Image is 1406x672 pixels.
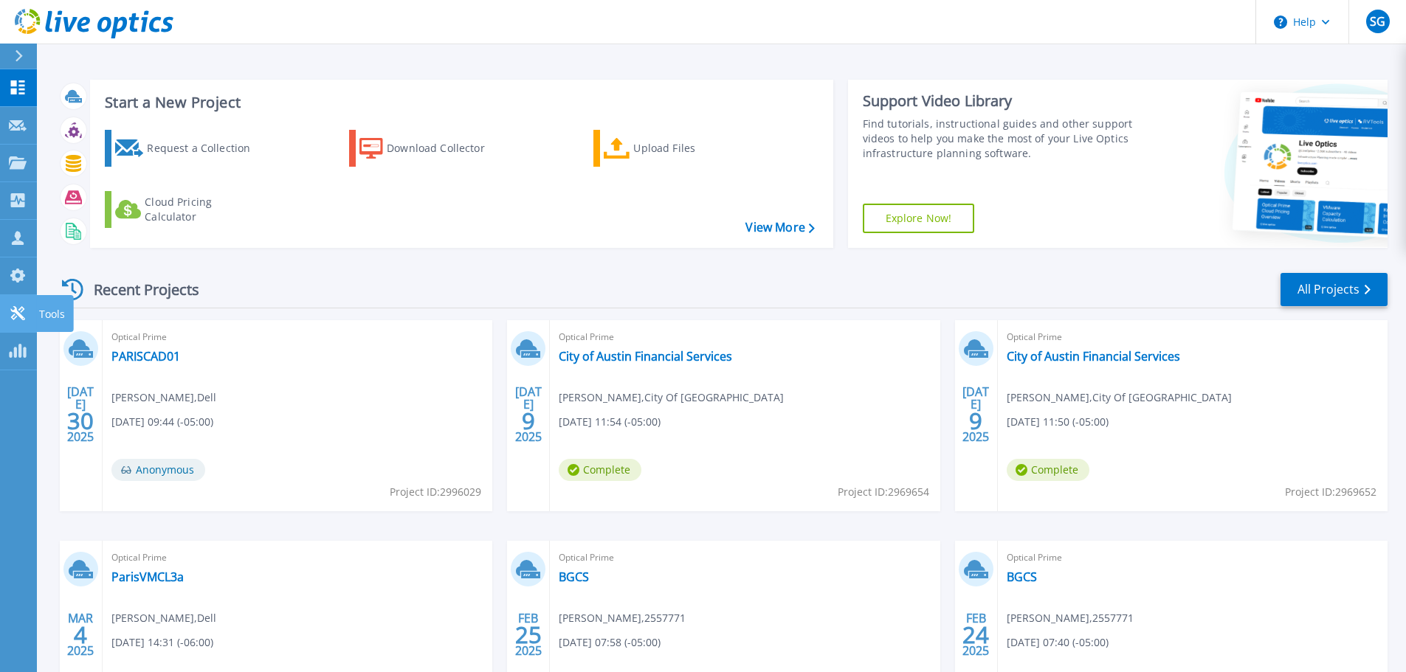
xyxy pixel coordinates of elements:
div: [DATE] 2025 [514,387,542,441]
span: [DATE] 07:58 (-05:00) [559,634,661,651]
span: Project ID: 2969654 [838,484,929,500]
span: 24 [962,628,989,641]
div: Upload Files [633,134,751,163]
div: [DATE] 2025 [962,387,990,441]
span: 30 [67,415,94,427]
span: [DATE] 09:44 (-05:00) [111,414,213,430]
span: [PERSON_NAME] , City Of [GEOGRAPHIC_DATA] [559,389,784,406]
a: BGCS [1007,569,1037,584]
a: Explore Now! [863,204,975,233]
div: FEB 2025 [514,608,542,662]
span: [DATE] 11:50 (-05:00) [1007,414,1109,430]
a: BGCS [559,569,589,584]
div: Download Collector [387,134,505,163]
a: Cloud Pricing Calculator [105,191,269,228]
a: Request a Collection [105,130,269,167]
span: 25 [515,628,542,641]
a: Upload Files [593,130,758,167]
div: MAR 2025 [66,608,94,662]
a: City of Austin Financial Services [1007,349,1180,364]
a: Download Collector [349,130,514,167]
span: 9 [969,415,982,427]
div: Recent Projects [57,271,219,308]
div: Cloud Pricing Calculator [145,195,263,224]
a: ParisVMCL3a [111,569,184,584]
span: SG [1370,15,1385,27]
div: Support Video Library [863,91,1138,111]
span: Optical Prime [1007,329,1379,345]
span: 9 [522,415,535,427]
span: [PERSON_NAME] , Dell [111,389,216,406]
span: Optical Prime [111,329,483,345]
span: Optical Prime [559,550,931,566]
span: Complete [1007,459,1089,481]
span: Complete [559,459,641,481]
a: All Projects [1281,273,1388,306]
span: [PERSON_NAME] , Dell [111,610,216,626]
h3: Start a New Project [105,94,814,111]
span: [PERSON_NAME] , 2557771 [1007,610,1134,626]
span: [PERSON_NAME] , 2557771 [559,610,686,626]
span: Optical Prime [559,329,931,345]
span: [DATE] 07:40 (-05:00) [1007,634,1109,651]
p: Tools [39,295,65,333]
span: 4 [74,628,87,641]
div: Find tutorials, instructional guides and other support videos to help you make the most of your L... [863,117,1138,161]
span: [DATE] 11:54 (-05:00) [559,414,661,430]
div: FEB 2025 [962,608,990,662]
span: Optical Prime [111,550,483,566]
span: Project ID: 2996029 [390,484,481,500]
span: Project ID: 2969652 [1285,484,1376,500]
span: [PERSON_NAME] , City Of [GEOGRAPHIC_DATA] [1007,389,1232,406]
span: [DATE] 14:31 (-06:00) [111,634,213,651]
span: Anonymous [111,459,205,481]
a: PARISCAD01 [111,349,180,364]
div: [DATE] 2025 [66,387,94,441]
span: Optical Prime [1007,550,1379,566]
div: Request a Collection [147,134,265,163]
a: View More [745,221,814,235]
a: City of Austin Financial Services [559,349,732,364]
